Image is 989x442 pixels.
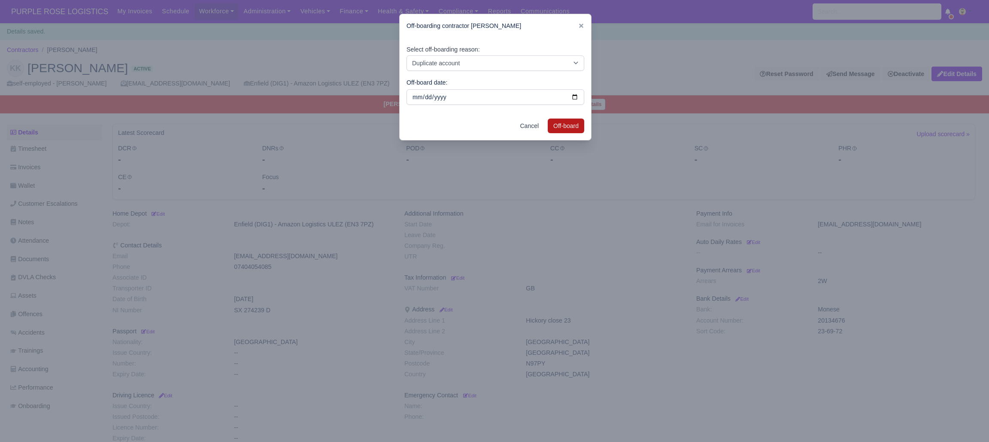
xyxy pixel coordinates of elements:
[835,343,989,442] iframe: Chat Widget
[548,119,584,133] button: Off-board
[515,119,545,133] a: Cancel
[407,78,447,88] label: Off-board date:
[407,45,480,55] label: Select off-boarding reason:
[400,14,591,38] div: Off-boarding contractor [PERSON_NAME]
